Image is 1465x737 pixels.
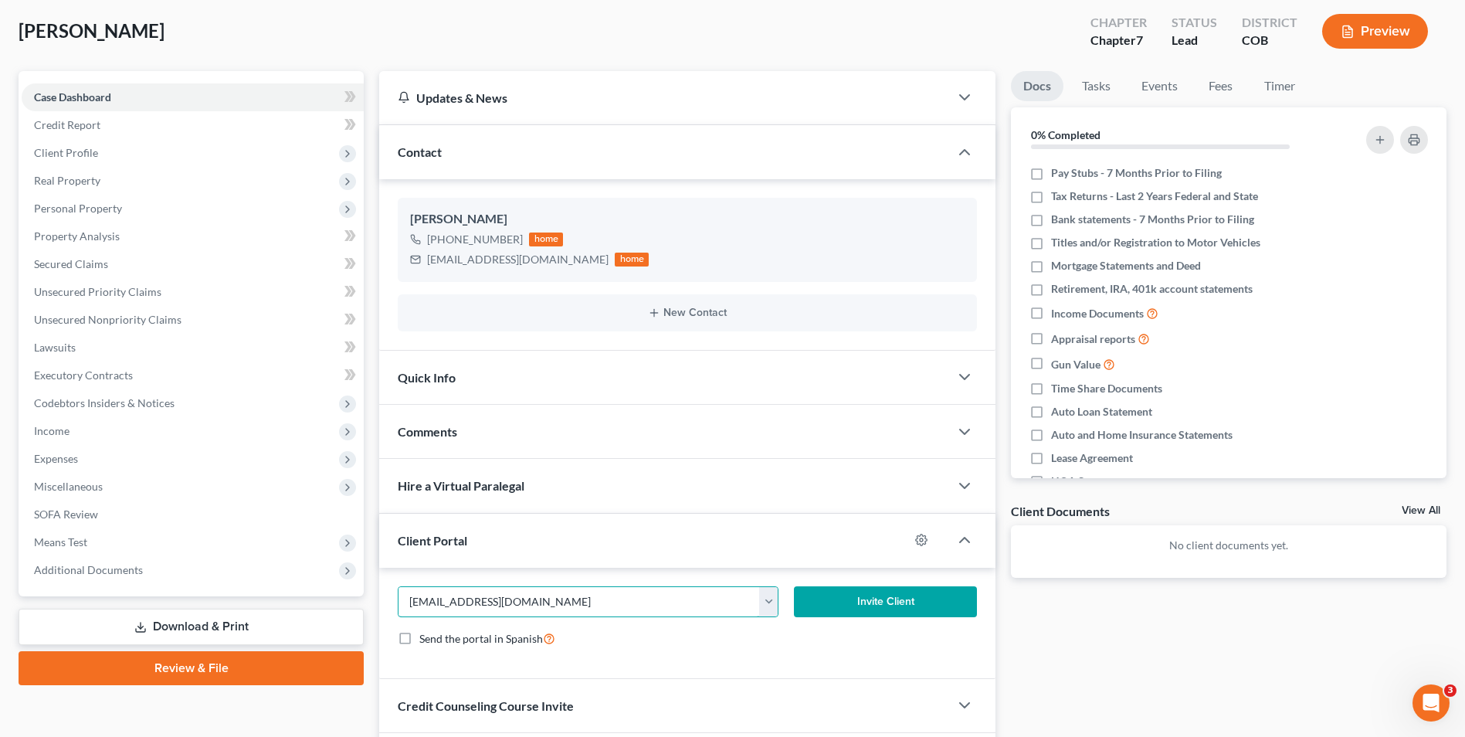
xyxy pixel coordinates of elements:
[398,144,442,159] span: Contact
[1402,505,1440,516] a: View All
[22,111,364,139] a: Credit Report
[1129,71,1190,101] a: Events
[34,341,76,354] span: Lawsuits
[34,535,87,549] span: Means Test
[1051,165,1222,181] span: Pay Stubs - 7 Months Prior to Filing
[427,252,609,267] div: [EMAIL_ADDRESS][DOMAIN_NAME]
[22,306,364,334] a: Unsecured Nonpriority Claims
[22,501,364,528] a: SOFA Review
[427,232,523,247] div: [PHONE_NUMBER]
[22,83,364,111] a: Case Dashboard
[1051,357,1100,372] span: Gun Value
[34,118,100,131] span: Credit Report
[1196,71,1246,101] a: Fees
[410,307,965,319] button: New Contact
[1412,684,1450,722] iframe: Intercom live chat
[19,651,364,685] a: Review & File
[34,146,98,159] span: Client Profile
[1051,281,1253,297] span: Retirement, IRA, 401k account statements
[1090,32,1147,49] div: Chapter
[34,563,143,576] span: Additional Documents
[22,222,364,250] a: Property Analysis
[398,533,467,548] span: Client Portal
[1051,235,1260,250] span: Titles and/or Registration to Motor Vehicles
[1444,684,1457,697] span: 3
[22,362,364,389] a: Executory Contracts
[34,313,181,326] span: Unsecured Nonpriority Claims
[1031,128,1100,141] strong: 0% Completed
[1172,14,1217,32] div: Status
[410,210,965,229] div: [PERSON_NAME]
[1051,258,1201,273] span: Mortgage Statements and Deed
[1322,14,1428,49] button: Preview
[34,368,133,382] span: Executory Contracts
[398,424,457,439] span: Comments
[19,609,364,645] a: Download & Print
[34,174,100,187] span: Real Property
[1242,14,1297,32] div: District
[1070,71,1123,101] a: Tasks
[34,257,108,270] span: Secured Claims
[398,478,524,493] span: Hire a Virtual Paralegal
[1023,538,1434,553] p: No client documents yet.
[22,278,364,306] a: Unsecured Priority Claims
[1051,404,1152,419] span: Auto Loan Statement
[1011,503,1110,519] div: Client Documents
[34,396,175,409] span: Codebtors Insiders & Notices
[1172,32,1217,49] div: Lead
[1051,427,1233,443] span: Auto and Home Insurance Statements
[22,334,364,362] a: Lawsuits
[1011,71,1063,101] a: Docs
[1051,381,1162,396] span: Time Share Documents
[398,698,574,713] span: Credit Counseling Course Invite
[419,632,543,645] span: Send the portal in Spanish
[398,587,759,616] input: Enter email
[529,233,563,246] div: home
[1252,71,1307,101] a: Timer
[1090,14,1147,32] div: Chapter
[34,508,98,521] span: SOFA Review
[34,90,111,104] span: Case Dashboard
[34,424,70,437] span: Income
[1051,474,1128,489] span: HOA Statement
[794,586,977,617] button: Invite Client
[34,452,78,465] span: Expenses
[1051,331,1135,347] span: Appraisal reports
[34,202,122,215] span: Personal Property
[1136,32,1143,47] span: 7
[34,285,161,298] span: Unsecured Priority Claims
[22,250,364,278] a: Secured Claims
[34,229,120,243] span: Property Analysis
[34,480,103,493] span: Miscellaneous
[19,19,164,42] span: [PERSON_NAME]
[1051,188,1258,204] span: Tax Returns - Last 2 Years Federal and State
[398,370,456,385] span: Quick Info
[615,253,649,267] div: home
[398,90,931,106] div: Updates & News
[1051,306,1144,321] span: Income Documents
[1242,32,1297,49] div: COB
[1051,212,1254,227] span: Bank statements - 7 Months Prior to Filing
[1051,450,1133,466] span: Lease Agreement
